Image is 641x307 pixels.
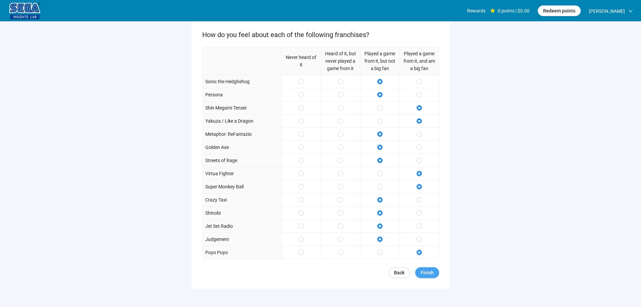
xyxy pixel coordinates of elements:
p: Streets of Rage [205,157,237,164]
p: Played a game from it, and am a big fan [402,50,436,72]
p: Jet Set Radio [205,222,233,230]
span: Finish [421,269,434,276]
p: Played a game from it, but not a big fan [363,50,397,72]
p: How do you feel about each of the following franchises? [202,30,439,40]
p: Never heard of it [284,54,318,68]
button: Finish [415,267,439,278]
p: Golden Axe [205,144,229,151]
p: Shin Megami Tensei [205,104,246,112]
button: Redeem points [538,5,581,16]
a: Back [389,267,410,278]
p: Super Monkey Ball [205,183,244,190]
p: Sonic the Hedghehog [205,78,250,85]
span: [PERSON_NAME] [589,0,625,22]
p: Metaphor: ReFantazio [205,130,252,138]
span: down [628,9,633,13]
p: Yakuza / Like a Dragon [205,117,253,125]
p: Heard of it, but never played a game from it [324,50,357,72]
span: Redeem points [543,7,575,14]
p: Virtua Fighter [205,170,234,177]
p: Shinobi [205,209,221,217]
p: Judgement [205,236,229,243]
p: Puyo Puyo [205,249,228,256]
span: Back [394,269,404,276]
span: star [490,8,495,13]
p: Persona [205,91,223,98]
p: Crazy Taxi [205,196,227,204]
